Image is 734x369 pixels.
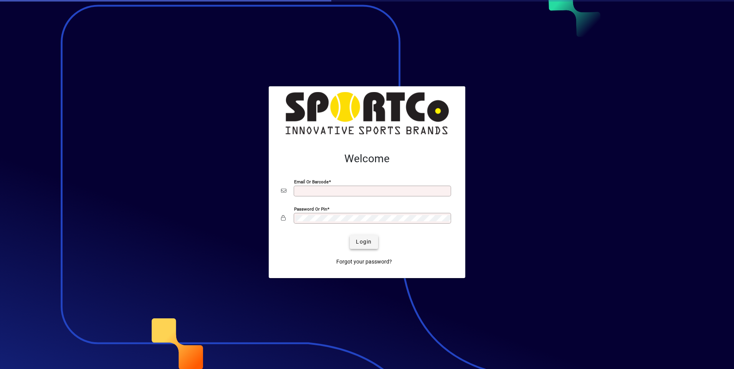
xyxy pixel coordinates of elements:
h2: Welcome [281,152,453,165]
a: Forgot your password? [333,255,395,269]
mat-label: Password or Pin [294,206,327,211]
span: Login [356,238,372,246]
span: Forgot your password? [336,258,392,266]
mat-label: Email or Barcode [294,179,329,184]
button: Login [350,235,378,249]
